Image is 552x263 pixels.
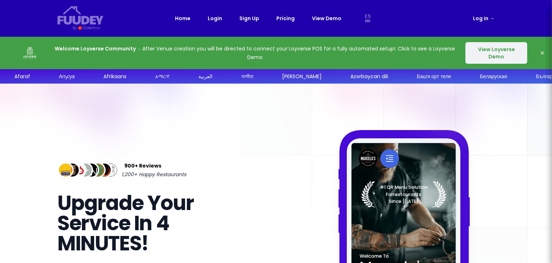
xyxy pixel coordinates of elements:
a: Log in [473,14,494,23]
button: View Loyverse Demo [465,42,527,64]
div: অসমীয়া [241,73,253,80]
div: Башҡорт теле [417,73,451,80]
a: View Demo [312,14,341,23]
img: Review Img [102,162,119,178]
span: 1,200+ Happy Restaurants [121,170,186,179]
div: العربية [198,73,212,80]
p: After Venue creation you will be directed to connect your Loyverse POS for a fully automated setu... [55,44,455,62]
a: Sign Up [239,14,259,23]
div: Afaraf [14,73,30,80]
strong: Welcome Loyverse Community [55,45,136,52]
svg: {/* Added fill="currentColor" here */} {/* This rectangle defines the background. Its explicit fi... [57,6,103,25]
div: Orderlina [83,25,100,31]
div: አማርኛ [155,73,170,80]
span: → [489,15,494,22]
a: Login [208,14,222,23]
a: Pricing [276,14,295,23]
div: By [73,25,77,31]
div: Afrikaans [103,73,126,80]
img: Review Img [70,162,87,178]
div: Azərbaycan dili [350,73,388,80]
img: Review Img [83,162,100,178]
img: Review Img [64,162,80,178]
img: Review Img [96,162,112,178]
img: Review Img [57,162,74,178]
span: 900+ Reviews [124,161,161,170]
div: [PERSON_NAME] [282,73,322,80]
div: Беларуская [480,73,507,80]
a: Home [175,14,190,23]
img: Review Img [90,162,106,178]
span: Upgrade Your Service In 4 MINUTES! [57,189,194,258]
img: Review Img [77,162,93,178]
div: Аҧсуа [59,73,75,80]
img: Laurel [361,181,446,208]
